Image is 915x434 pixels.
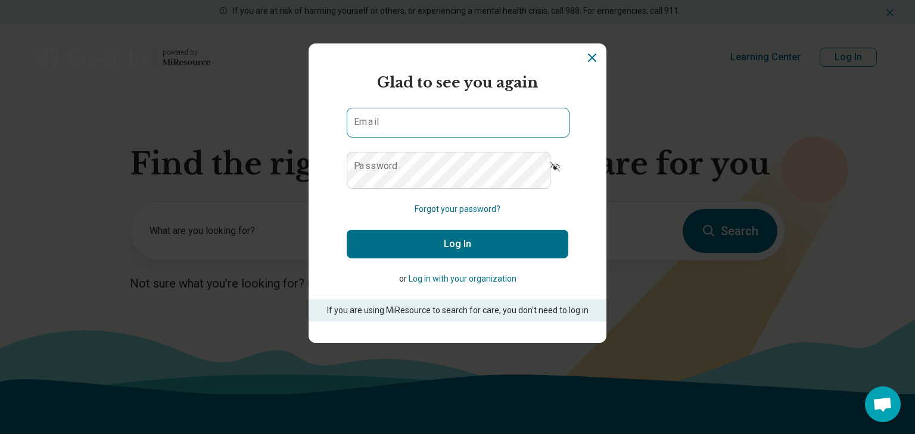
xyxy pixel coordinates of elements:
label: Password [354,161,398,171]
button: Log in with your organization [409,273,516,285]
section: Login Dialog [309,43,606,343]
p: or [347,273,568,285]
p: If you are using MiResource to search for care, you don’t need to log in [325,304,590,317]
button: Forgot your password? [415,203,500,216]
label: Email [354,117,379,127]
h2: Glad to see you again [347,72,568,93]
button: Log In [347,230,568,258]
button: Dismiss [585,51,599,65]
button: Show password [542,152,568,180]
